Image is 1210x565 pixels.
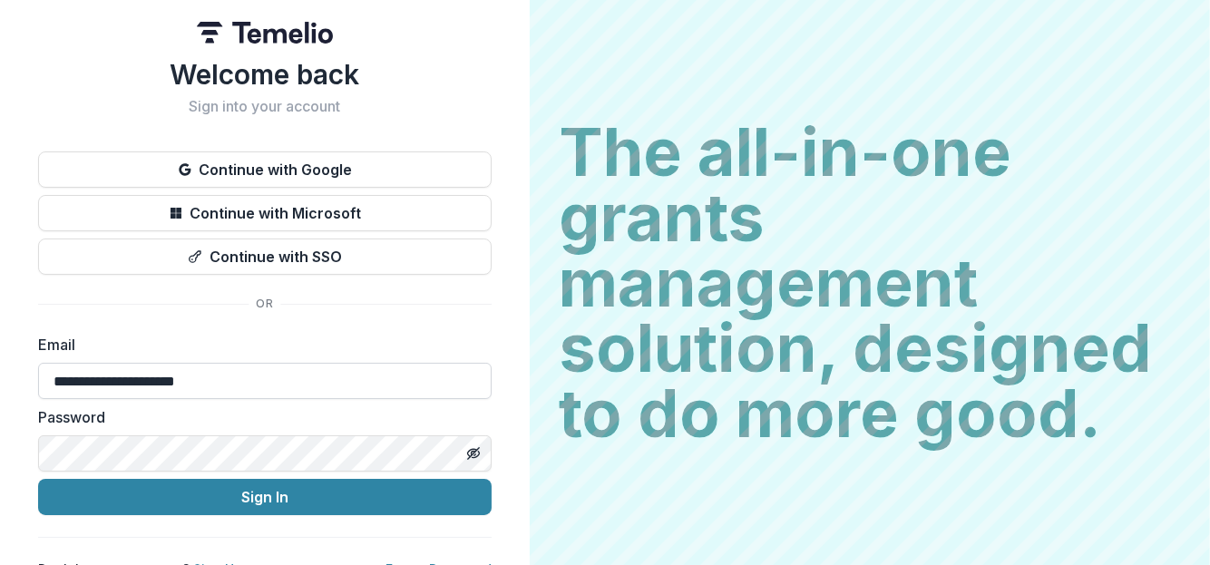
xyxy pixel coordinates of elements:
[38,195,492,231] button: Continue with Microsoft
[459,439,488,468] button: Toggle password visibility
[38,151,492,188] button: Continue with Google
[38,239,492,275] button: Continue with SSO
[38,406,481,428] label: Password
[38,98,492,115] h2: Sign into your account
[38,334,481,356] label: Email
[38,58,492,91] h1: Welcome back
[38,479,492,515] button: Sign In
[197,22,333,44] img: Temelio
